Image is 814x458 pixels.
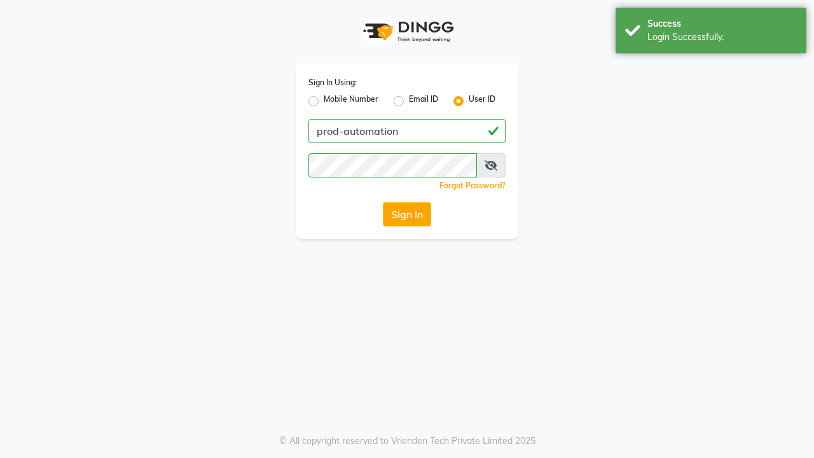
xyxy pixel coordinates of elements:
[308,119,506,143] input: Username
[409,94,438,109] label: Email ID
[439,181,506,190] a: Forgot Password?
[383,202,431,226] button: Sign In
[469,94,495,109] label: User ID
[647,31,797,44] div: Login Successfully.
[356,13,458,50] img: logo1.svg
[647,17,797,31] div: Success
[324,94,378,109] label: Mobile Number
[308,77,357,88] label: Sign In Using:
[308,153,477,177] input: Username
